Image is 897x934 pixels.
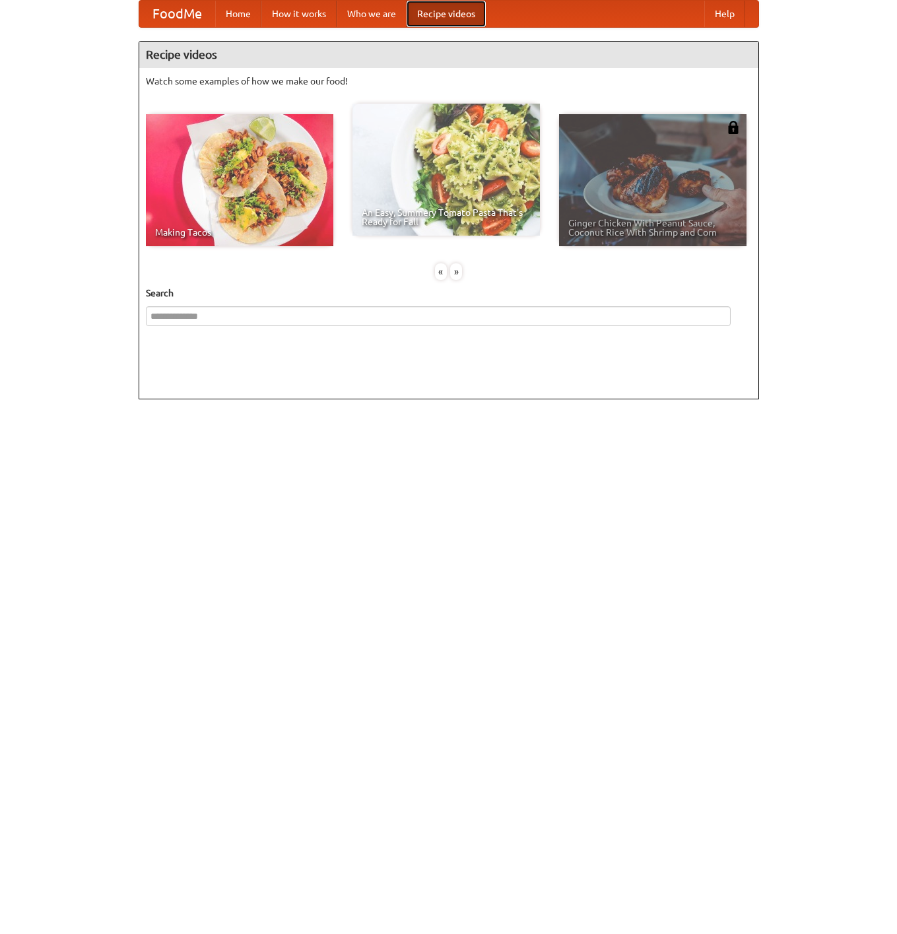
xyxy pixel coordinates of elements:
span: An Easy, Summery Tomato Pasta That's Ready for Fall [362,208,531,226]
a: FoodMe [139,1,215,27]
a: Help [704,1,745,27]
img: 483408.png [727,121,740,134]
a: An Easy, Summery Tomato Pasta That's Ready for Fall [352,104,540,236]
div: » [450,263,462,280]
a: How it works [261,1,337,27]
a: Who we are [337,1,407,27]
a: Recipe videos [407,1,486,27]
a: Making Tacos [146,114,333,246]
h4: Recipe videos [139,42,758,68]
h5: Search [146,286,752,300]
a: Home [215,1,261,27]
div: « [435,263,447,280]
span: Making Tacos [155,228,324,237]
p: Watch some examples of how we make our food! [146,75,752,88]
